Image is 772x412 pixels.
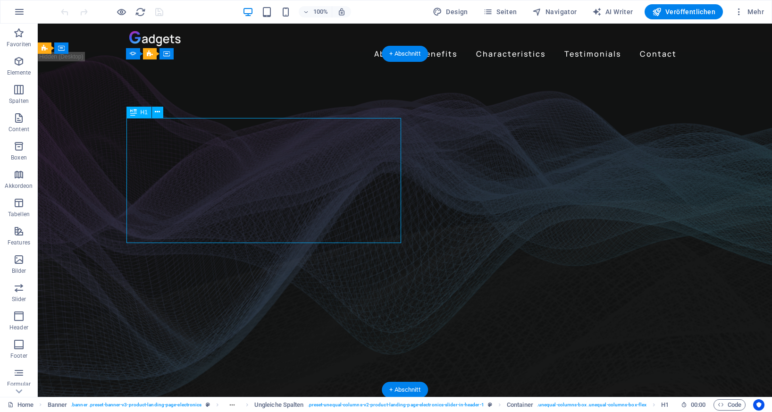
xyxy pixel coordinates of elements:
nav: breadcrumb [48,399,669,411]
p: Header [9,324,28,331]
i: Bei Größenänderung Zoomstufe automatisch an das gewählte Gerät anpassen. [337,8,346,16]
span: Klick zum Auswählen. Doppelklick zum Bearbeiten [254,399,304,411]
span: Klick zum Auswählen. Doppelklick zum Bearbeiten [661,399,669,411]
button: Veröffentlichen [645,4,723,19]
button: reload [134,6,146,17]
span: Code [718,399,741,411]
span: 00 00 [691,399,705,411]
div: + Abschnitt [382,382,428,398]
p: Features [8,239,30,246]
p: Akkordeon [5,182,33,190]
span: AI Writer [592,7,633,17]
span: . preset-unequal-columns-v2-product-landing-page-electronics-slider-in-header-1 [308,399,484,411]
button: Mehr [730,4,768,19]
span: . unequal-columns-box .unequal-columns-box-flex [537,399,646,411]
span: Design [433,7,468,17]
span: . banner .preset-banner-v3-product-landing-page-electronics [71,399,201,411]
p: Footer [10,352,27,360]
button: Navigator [529,4,581,19]
p: Content [8,126,29,133]
p: Bilder [12,267,26,275]
span: Klick zum Auswählen. Doppelklick zum Bearbeiten [48,399,67,411]
span: Veröffentlichen [652,7,715,17]
button: Code [713,399,746,411]
i: Seite neu laden [135,7,146,17]
p: Tabellen [8,210,30,218]
span: : [697,401,699,408]
i: Dieses Element ist ein anpassbares Preset [488,402,492,407]
span: Klick zum Auswählen. Doppelklick zum Bearbeiten [507,399,533,411]
span: Mehr [734,7,764,17]
span: Navigator [532,7,577,17]
button: 100% [299,6,332,17]
p: Formular [7,380,31,388]
h6: 100% [313,6,328,17]
button: Usercentrics [753,399,764,411]
a: Klick, um Auswahl aufzuheben. Doppelklick öffnet Seitenverwaltung [8,399,34,411]
p: Elemente [7,69,31,76]
span: Seiten [483,7,517,17]
p: Favoriten [7,41,31,48]
p: Spalten [9,97,29,105]
span: H1 [141,109,148,115]
p: Boxen [11,154,27,161]
button: Klicke hier, um den Vorschau-Modus zu verlassen [116,6,127,17]
i: Dieses Element ist ein anpassbares Preset [206,402,210,407]
div: + Abschnitt [382,46,428,62]
p: Slider [12,295,26,303]
h6: Session-Zeit [681,399,706,411]
button: Design [429,4,472,19]
button: Seiten [479,4,521,19]
button: AI Writer [588,4,637,19]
